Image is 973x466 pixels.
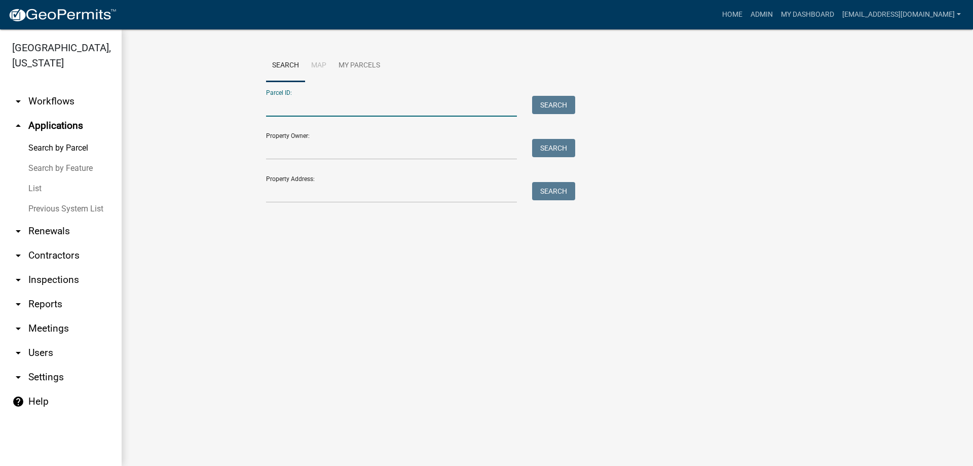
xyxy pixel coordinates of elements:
[532,139,575,157] button: Search
[718,5,746,24] a: Home
[12,298,24,310] i: arrow_drop_down
[12,249,24,262] i: arrow_drop_down
[746,5,777,24] a: Admin
[12,274,24,286] i: arrow_drop_down
[12,95,24,107] i: arrow_drop_down
[12,396,24,408] i: help
[838,5,965,24] a: [EMAIL_ADDRESS][DOMAIN_NAME]
[12,120,24,132] i: arrow_drop_up
[12,347,24,359] i: arrow_drop_down
[532,96,575,114] button: Search
[777,5,838,24] a: My Dashboard
[332,50,386,82] a: My Parcels
[532,182,575,200] button: Search
[266,50,305,82] a: Search
[12,371,24,383] i: arrow_drop_down
[12,322,24,335] i: arrow_drop_down
[12,225,24,237] i: arrow_drop_down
